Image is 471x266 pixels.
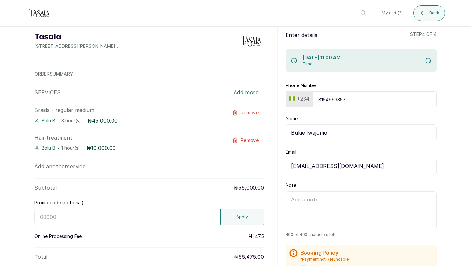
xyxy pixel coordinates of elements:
[300,249,353,257] h2: Booking Policy
[303,55,340,61] h1: [DATE] 11:00 AM
[286,149,296,155] label: Email
[34,31,118,43] h2: Tasala
[286,82,317,89] label: Phone Number
[286,232,437,237] span: 400 of 400 characters left
[34,71,264,77] p: ORDER SUMMARY
[313,91,437,107] input: 9151930463
[238,31,264,49] img: business logo
[252,233,264,239] span: 1,475
[241,137,259,143] span: Remove
[303,61,340,66] p: Time
[234,253,264,261] p: ₦56,475.00
[410,31,437,39] p: step 4 of 4
[26,7,52,20] img: business logo
[300,257,353,262] p: "Payment not Refundable"
[227,106,264,119] button: Remove
[34,134,218,142] p: Hair treatment
[42,117,55,124] span: Bolu B
[286,115,298,122] label: Name
[241,109,259,116] span: Remove
[34,162,86,170] button: Add anotherservice
[34,253,47,261] p: Total
[34,184,57,192] p: Subtotal
[286,158,437,174] input: email@acme.com
[234,184,264,192] p: ₦55,000.00
[86,144,116,152] p: ₦10,000.00
[61,118,81,123] span: 3 hour(s)
[429,10,439,16] span: Back
[286,31,317,39] p: Enter details
[248,233,264,239] p: ₦
[286,182,296,189] label: Note
[227,134,264,147] button: Remove
[34,88,61,96] p: SERVICES
[42,145,55,151] span: Bolu B
[220,209,264,225] button: Apply
[34,117,218,124] div: · ·
[87,117,118,124] p: ₦45,000.00
[34,144,218,152] div: · ·
[61,145,80,151] span: 1 hour(s)
[34,106,218,114] p: Braids - regular medium
[376,5,408,21] button: My cart (2)
[34,43,118,49] p: [STREET_ADDRESS][PERSON_NAME] , ,
[34,199,84,206] label: Promo code (optional)
[34,209,215,225] input: 00000
[228,85,264,100] button: Add more
[34,233,82,239] p: Online Processing Fee
[286,124,437,141] input: Jane Okon
[413,5,445,21] button: Back
[286,93,312,104] button: +234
